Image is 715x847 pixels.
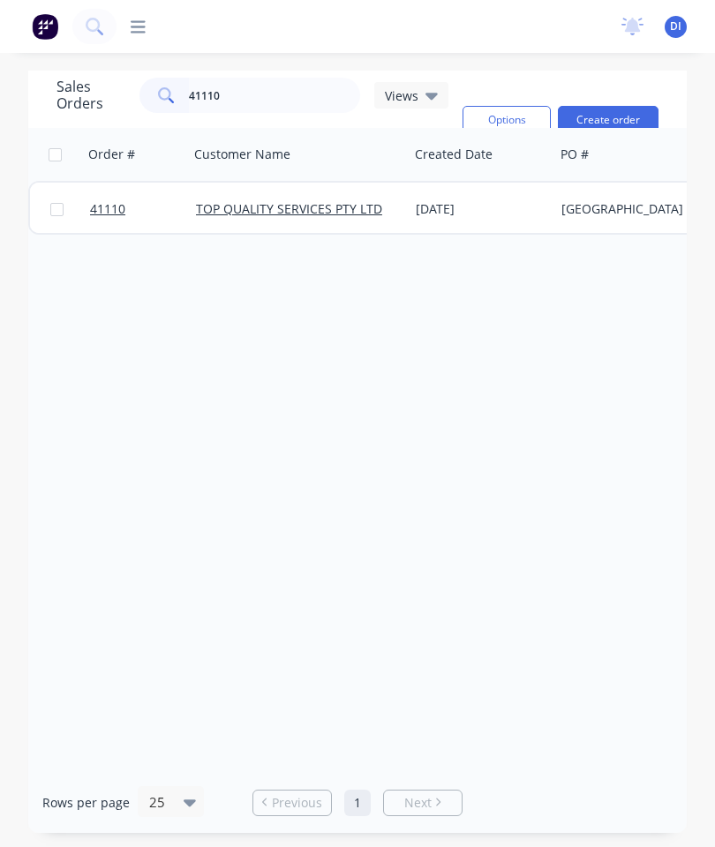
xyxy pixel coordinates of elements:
span: DI [670,19,681,34]
button: Options [463,106,551,134]
div: PO # [561,146,589,163]
span: Views [385,86,418,105]
a: 41110 [90,183,196,236]
a: Page 1 is your current page [344,790,371,816]
h1: Sales Orders [56,79,125,112]
span: 41110 [90,200,125,218]
a: TOP QUALITY SERVICES PTY LTD [196,200,382,217]
a: Next page [384,794,462,812]
div: [DATE] [416,200,547,218]
span: Previous [272,794,322,812]
div: Order # [88,146,135,163]
ul: Pagination [245,790,470,816]
button: Create order [558,106,659,134]
div: Customer Name [194,146,290,163]
img: Factory [32,13,58,40]
input: Search... [189,78,361,113]
a: Previous page [253,794,331,812]
div: Created Date [415,146,493,163]
span: Next [404,794,432,812]
span: Rows per page [42,794,130,812]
